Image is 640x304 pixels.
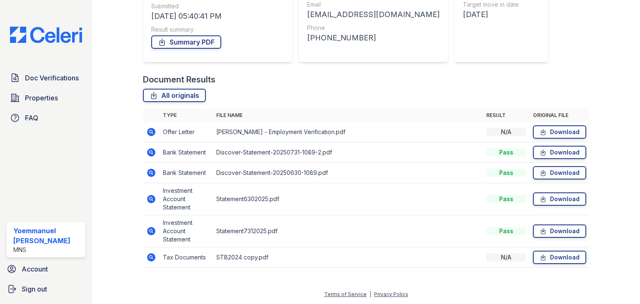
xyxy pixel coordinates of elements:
div: Phone [307,24,440,32]
div: MNS [13,246,82,254]
a: Account [3,261,89,277]
td: Investment Account Statement [160,183,213,215]
td: Tax Documents [160,247,213,268]
td: Offer Letter [160,122,213,142]
span: Account [22,264,48,274]
a: All originals [143,89,206,102]
div: Result summary [151,25,284,34]
a: Terms of Service [324,291,367,297]
a: Sign out [3,281,89,297]
div: N/A [486,253,526,262]
td: Discover-Statement-20250630-1089.pdf [213,163,483,183]
div: [DATE] [463,9,519,20]
div: [DATE] 05:40:41 PM [151,10,284,22]
td: Statement7312025.pdf [213,215,483,247]
div: [PHONE_NUMBER] [307,32,440,44]
a: Privacy Policy [374,291,408,297]
th: Type [160,109,213,122]
span: Sign out [22,284,47,294]
th: Original file [530,109,590,122]
a: Download [533,224,586,238]
div: Pass [486,195,526,203]
th: File name [213,109,483,122]
a: FAQ [7,110,85,126]
span: Properties [25,93,58,103]
td: [PERSON_NAME] - Employment Verification.pdf [213,122,483,142]
td: Discover-Statement-20250731-1089-2.pdf [213,142,483,163]
a: Download [533,251,586,264]
img: CE_Logo_Blue-a8612792a0a2168367f1c8372b55b34899dd931a85d93a1a3d3e32e68fde9ad4.png [3,27,89,43]
th: Result [483,109,530,122]
a: Doc Verifications [7,70,85,86]
td: Bank Statement [160,142,213,163]
div: Document Results [143,74,215,85]
a: Download [533,146,586,159]
a: Download [533,192,586,206]
td: Investment Account Statement [160,215,213,247]
a: Properties [7,90,85,106]
td: STB2024 copy.pdf [213,247,483,268]
a: Download [533,125,586,139]
div: Target move in date [463,0,519,9]
div: N/A [486,128,526,136]
a: Summary PDF [151,35,221,49]
div: Pass [486,169,526,177]
div: Submitted [151,2,284,10]
div: Yoemmanuel [PERSON_NAME] [13,226,82,246]
span: FAQ [25,113,38,123]
div: Email [307,0,440,9]
div: | [370,291,371,297]
div: Pass [486,148,526,157]
td: Bank Statement [160,163,213,183]
td: Statement6302025.pdf [213,183,483,215]
div: [EMAIL_ADDRESS][DOMAIN_NAME] [307,9,440,20]
div: Pass [486,227,526,235]
span: Doc Verifications [25,73,79,83]
a: Download [533,166,586,179]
